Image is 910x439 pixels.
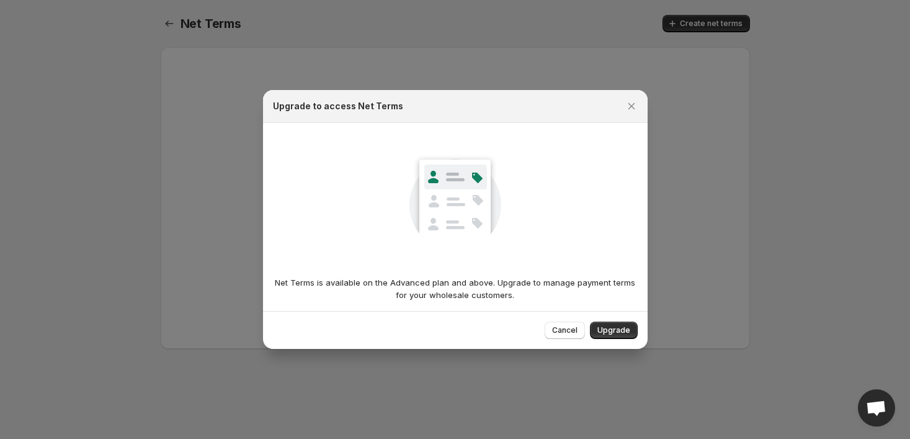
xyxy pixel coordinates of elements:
[597,325,630,335] span: Upgrade
[552,325,578,335] span: Cancel
[273,276,638,301] p: Net Terms is available on the Advanced plan and above. Upgrade to manage payment terms for your w...
[858,389,895,427] div: Open chat
[545,322,585,339] button: Cancel
[623,97,640,115] button: Close
[590,322,638,339] button: Upgrade
[273,100,403,112] h2: Upgrade to access Net Terms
